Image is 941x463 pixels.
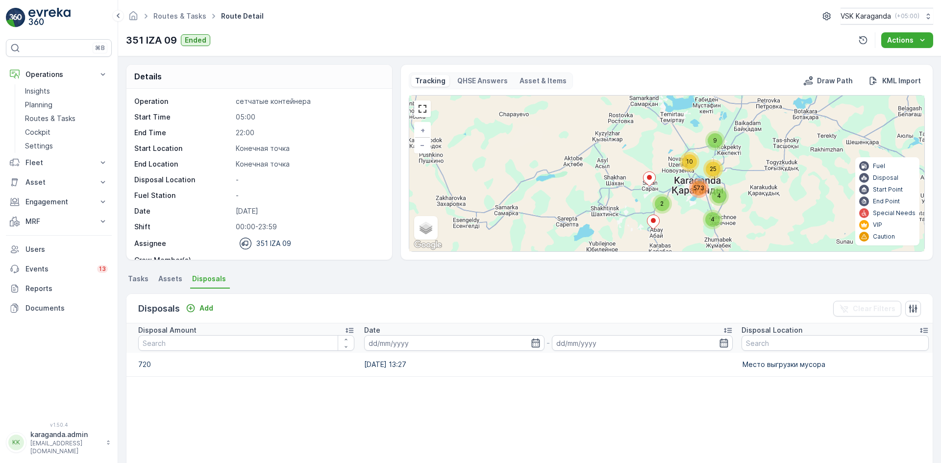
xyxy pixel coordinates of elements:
[25,127,50,137] p: Cockpit
[415,101,430,116] a: View Fullscreen
[652,194,672,214] div: 2
[153,12,206,20] a: Routes & Tasks
[412,239,444,251] a: Open this area in Google Maps (opens a new window)
[21,84,112,98] a: Insights
[25,86,50,96] p: Insights
[236,222,382,232] p: 00:00-23:59
[138,325,197,335] p: Disposal Amount
[134,71,162,82] p: Details
[30,439,101,455] p: [EMAIL_ADDRESS][DOMAIN_NAME]
[128,14,139,23] a: Homepage
[742,335,929,351] input: Search
[887,35,914,45] p: Actions
[841,8,933,24] button: VSK Karaganda(+05:00)
[743,360,921,369] p: Место выгрузки мусора
[138,335,354,351] input: Search
[420,141,425,149] span: −
[660,200,664,207] span: 2
[6,65,112,84] button: Operations
[686,158,693,165] span: 10
[873,209,916,217] p: Special Needs
[8,435,24,450] div: KK
[25,244,108,254] p: Users
[364,335,545,351] input: dd/mm/yyyy
[457,76,508,86] p: QHSE Answers
[693,184,704,192] span: 573
[25,141,53,151] p: Settings
[680,152,699,171] div: 10
[99,265,106,273] p: 13
[689,178,709,198] div: 573
[28,8,71,27] img: logo_light-DOdMpM7g.png
[882,76,921,86] p: KML Import
[364,325,380,335] p: Date
[6,212,112,231] button: MRF
[415,217,437,239] a: Layers
[21,98,112,112] a: Planning
[134,144,232,153] p: Start Location
[703,159,723,179] div: 25
[359,353,738,376] td: [DATE] 13:27
[25,70,92,79] p: Operations
[873,162,885,170] p: Fuel
[128,274,149,284] span: Tasks
[6,298,112,318] a: Documents
[134,97,232,106] p: Operation
[25,100,52,110] p: Planning
[236,159,382,169] p: Конечная точка
[236,206,382,216] p: [DATE]
[134,175,232,185] p: Disposal Location
[833,301,901,317] button: Clear Filters
[199,303,213,313] p: Add
[126,33,177,48] p: 351 IZA 09
[185,35,206,45] p: Ended
[895,12,919,20] p: ( +05:00 )
[865,75,925,87] button: KML Import
[6,430,112,455] button: KKkaraganda.admin[EMAIL_ADDRESS][DOMAIN_NAME]
[25,303,108,313] p: Documents
[409,96,924,251] div: 0
[6,153,112,172] button: Fleet
[134,159,232,169] p: End Location
[25,197,92,207] p: Engagement
[6,8,25,27] img: logo
[742,325,802,335] p: Disposal Location
[552,335,733,351] input: dd/mm/yyyy
[138,360,354,369] p: 720
[711,216,715,223] span: 4
[25,284,108,293] p: Reports
[717,192,721,199] span: 4
[520,76,567,86] p: Asset & Items
[881,32,933,48] button: Actions
[181,34,210,46] button: Ended
[219,11,266,21] span: Route Detail
[6,422,112,428] span: v 1.50.4
[21,125,112,139] a: Cockpit
[6,192,112,212] button: Engagement
[415,123,430,138] a: Zoom In
[21,139,112,153] a: Settings
[25,158,92,168] p: Fleet
[236,191,382,200] p: -
[134,239,166,248] p: Assignee
[25,217,92,226] p: MRF
[158,274,182,284] span: Assets
[134,112,232,122] p: Start Time
[138,302,180,316] p: Disposals
[873,186,903,194] p: Start Point
[873,221,882,229] p: VIP
[134,222,232,232] p: Shift
[873,197,900,205] p: End Point
[6,259,112,279] a: Events13
[703,210,722,229] div: 4
[236,175,382,185] p: -
[236,255,382,265] p: -
[421,126,425,134] span: +
[713,137,717,144] span: 9
[25,114,75,123] p: Routes & Tasks
[546,337,550,349] p: -
[236,128,382,138] p: 22:00
[95,44,105,52] p: ⌘B
[873,174,898,182] p: Disposal
[134,191,232,200] p: Fuel Station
